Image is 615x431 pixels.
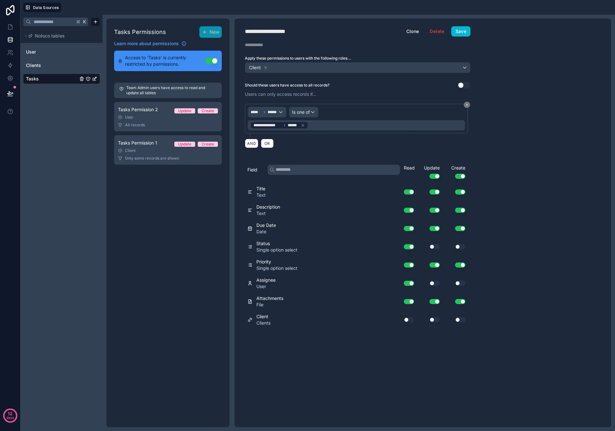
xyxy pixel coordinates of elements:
[256,192,266,198] span: Text
[125,156,179,161] span: Only some records are shown
[23,60,100,70] div: Clients
[256,210,280,217] span: Text
[245,139,258,148] button: AND
[256,228,276,235] span: Date
[256,247,297,253] span: Single option select
[23,31,96,40] button: Noloco tables
[118,115,218,120] div: User
[178,142,191,147] div: Update
[256,313,270,320] span: Client
[256,186,266,192] span: Title
[114,28,166,37] h1: Tasks Permissions
[402,26,423,37] button: Clone
[263,141,271,146] span: OR
[249,64,261,71] span: Client
[35,33,65,39] span: Noloco tables
[23,47,100,57] div: User
[114,135,222,165] a: Tasks Permission 1UpdateCreateClientOnly some records are shown
[114,40,187,47] a: Learn more about permissions
[256,259,297,265] span: Priority
[202,108,214,113] div: Create
[256,302,283,308] span: File
[292,109,310,115] span: Is one of
[289,107,319,118] button: Is one of
[118,106,158,113] span: Tasks Permission 2
[23,3,61,12] button: Data Sources
[23,74,100,84] div: Tasks
[114,40,179,47] span: Learn more about permissions
[247,167,257,173] span: Field
[245,91,470,97] p: Users can only access records if...
[118,140,157,146] span: Tasks Permission 1
[426,26,448,37] button: Delete
[33,5,59,10] span: Data Sources
[125,122,145,128] span: All records
[442,165,468,179] div: Create
[26,76,78,82] a: Tasks
[245,56,470,61] label: Apply these permissions to users with the following roles...
[256,240,297,247] span: Status
[451,26,470,37] button: Save
[6,413,14,422] p: days
[26,62,78,69] a: Clients
[245,62,470,73] button: Client
[114,102,222,131] a: Tasks Permission 2UpdateCreateUserAll records
[199,26,222,38] button: New
[417,165,442,179] div: Update
[404,165,417,171] div: Read
[256,222,276,228] span: Due Date
[125,54,205,67] span: Access to 'Tasks' is currently restricted by permissions.
[126,85,217,95] p: Team Admin users have access to read and update all tables
[178,108,191,113] div: Update
[261,139,274,148] button: OR
[26,49,36,55] span: User
[256,320,270,326] span: Clients
[26,62,41,69] span: Clients
[210,29,219,35] span: New
[8,410,12,417] p: 12
[256,283,276,290] span: User
[245,83,329,88] label: Should these users have access to all records?
[256,277,276,283] span: Assignee
[256,204,280,210] span: Description
[256,295,283,302] span: Attachments
[118,148,218,153] div: Client
[82,20,87,24] span: K
[26,76,39,82] span: Tasks
[256,265,297,271] span: Single option select
[26,49,78,55] a: User
[202,142,214,147] div: Create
